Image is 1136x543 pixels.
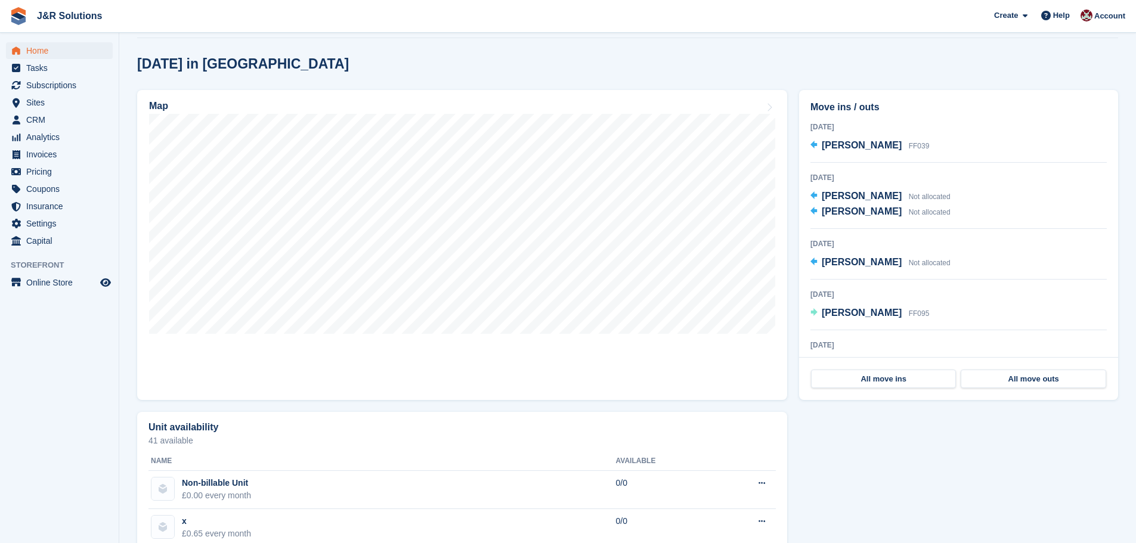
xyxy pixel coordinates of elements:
[6,146,113,163] a: menu
[810,340,1107,350] div: [DATE]
[810,238,1107,249] div: [DATE]
[6,181,113,197] a: menu
[811,370,956,389] a: All move ins
[26,274,98,291] span: Online Store
[6,215,113,232] a: menu
[149,101,168,111] h2: Map
[616,471,714,509] td: 0/0
[909,309,930,318] span: FF095
[26,77,98,94] span: Subscriptions
[26,163,98,180] span: Pricing
[909,259,951,267] span: Not allocated
[810,204,951,220] a: [PERSON_NAME] Not allocated
[6,163,113,180] a: menu
[810,122,1107,132] div: [DATE]
[822,191,902,201] span: [PERSON_NAME]
[182,515,251,528] div: x
[182,528,251,540] div: £0.65 every month
[10,7,27,25] img: stora-icon-8386f47178a22dfd0bd8f6a31ec36ba5ce8667c1dd55bd0f319d3a0aa187defe.svg
[151,477,174,500] img: blank-unit-type-icon-ffbac7b88ba66c5e286b0e438baccc4b9c83835d4c34f86887a83fc20ec27e7b.svg
[182,489,251,502] div: £0.00 every month
[810,189,951,204] a: [PERSON_NAME] Not allocated
[26,42,98,59] span: Home
[6,94,113,111] a: menu
[11,259,119,271] span: Storefront
[810,172,1107,183] div: [DATE]
[137,90,787,400] a: Map
[822,140,902,150] span: [PERSON_NAME]
[1081,10,1092,21] img: Julie Morgan
[6,111,113,128] a: menu
[810,100,1107,114] h2: Move ins / outs
[26,232,98,249] span: Capital
[6,42,113,59] a: menu
[810,255,951,271] a: [PERSON_NAME] Not allocated
[1094,10,1125,22] span: Account
[616,452,714,471] th: Available
[994,10,1018,21] span: Create
[26,129,98,145] span: Analytics
[961,370,1106,389] a: All move outs
[26,198,98,215] span: Insurance
[1053,10,1070,21] span: Help
[810,289,1107,300] div: [DATE]
[810,306,929,321] a: [PERSON_NAME] FF095
[6,129,113,145] a: menu
[182,477,251,489] div: Non-billable Unit
[26,181,98,197] span: Coupons
[822,308,902,318] span: [PERSON_NAME]
[148,436,776,445] p: 41 available
[810,138,929,154] a: [PERSON_NAME] FF039
[98,275,113,290] a: Preview store
[148,422,218,433] h2: Unit availability
[6,60,113,76] a: menu
[6,198,113,215] a: menu
[26,94,98,111] span: Sites
[909,208,951,216] span: Not allocated
[26,60,98,76] span: Tasks
[822,206,902,216] span: [PERSON_NAME]
[26,146,98,163] span: Invoices
[822,257,902,267] span: [PERSON_NAME]
[6,274,113,291] a: menu
[909,193,951,201] span: Not allocated
[909,142,930,150] span: FF039
[32,6,107,26] a: J&R Solutions
[137,56,349,72] h2: [DATE] in [GEOGRAPHIC_DATA]
[26,111,98,128] span: CRM
[151,516,174,538] img: blank-unit-type-icon-ffbac7b88ba66c5e286b0e438baccc4b9c83835d4c34f86887a83fc20ec27e7b.svg
[26,215,98,232] span: Settings
[6,77,113,94] a: menu
[148,452,616,471] th: Name
[6,232,113,249] a: menu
